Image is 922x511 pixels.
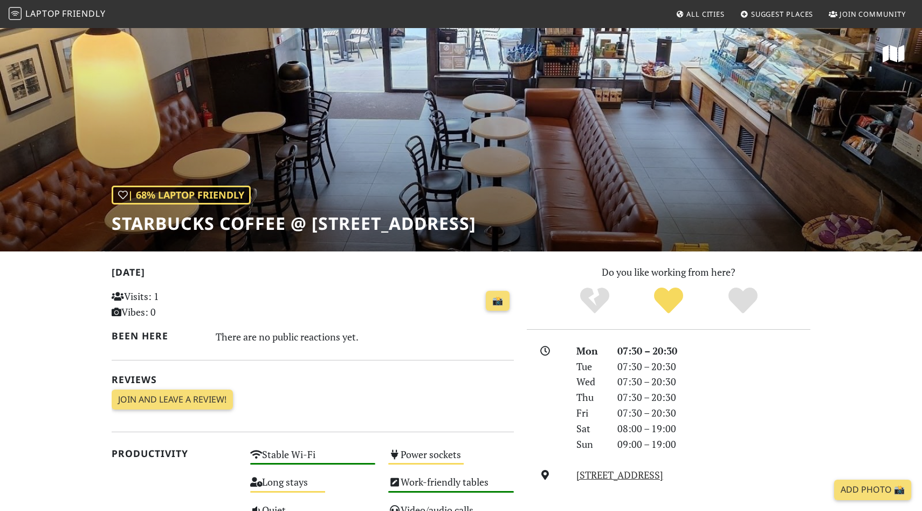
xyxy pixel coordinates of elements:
a: Suggest Places [736,4,818,24]
div: Definitely! [706,286,780,316]
div: There are no public reactions yet. [216,328,514,345]
div: Power sockets [382,446,520,473]
a: Join and leave a review! [112,390,233,410]
img: LaptopFriendly [9,7,22,20]
div: Yes [631,286,706,316]
h2: Productivity [112,448,237,459]
div: Wed [570,374,611,390]
div: Stable Wi-Fi [244,446,382,473]
div: Sat [570,421,611,437]
h2: Been here [112,330,203,342]
div: 09:00 – 19:00 [611,437,817,452]
div: 07:30 – 20:30 [611,390,817,405]
div: Tue [570,359,611,374]
div: Fri [570,405,611,421]
a: Add Photo 📸 [834,480,911,500]
div: 07:30 – 20:30 [611,405,817,421]
a: Join Community [824,4,910,24]
span: Laptop [25,8,60,19]
div: 07:30 – 20:30 [611,374,817,390]
h1: Starbucks Coffee @ [STREET_ADDRESS] [112,213,476,234]
div: Thu [570,390,611,405]
p: Do you like working from here? [527,264,810,280]
div: Mon [570,343,611,359]
div: | 68% Laptop Friendly [112,186,251,205]
a: All Cities [671,4,729,24]
div: 07:30 – 20:30 [611,343,817,359]
span: Friendly [62,8,105,19]
div: Sun [570,437,611,452]
a: [STREET_ADDRESS] [576,468,663,481]
div: No [558,286,632,316]
a: LaptopFriendly LaptopFriendly [9,5,106,24]
p: Visits: 1 Vibes: 0 [112,289,237,320]
div: Work-friendly tables [382,473,520,501]
div: 07:30 – 20:30 [611,359,817,374]
a: 📸 [486,291,510,311]
span: Join Community [840,9,906,19]
span: All Cities [686,9,725,19]
h2: Reviews [112,374,514,385]
span: Suggest Places [751,9,814,19]
div: Long stays [244,473,382,501]
h2: [DATE] [112,267,514,282]
div: 08:00 – 19:00 [611,421,817,437]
